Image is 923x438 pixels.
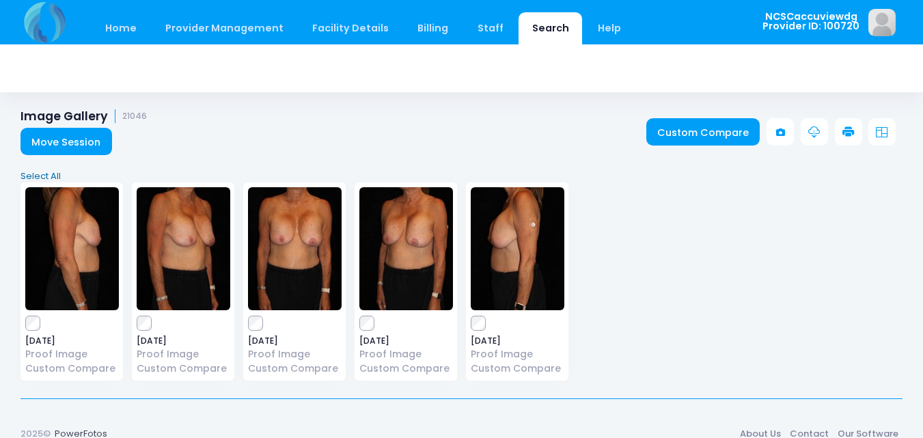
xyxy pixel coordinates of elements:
[299,12,402,44] a: Facility Details
[25,361,119,376] a: Custom Compare
[868,9,896,36] img: image
[20,109,147,124] h1: Image Gallery
[137,337,230,345] span: [DATE]
[359,347,453,361] a: Proof Image
[519,12,582,44] a: Search
[471,187,564,310] img: image
[16,169,907,183] a: Select All
[152,12,297,44] a: Provider Management
[585,12,635,44] a: Help
[248,361,342,376] a: Custom Compare
[122,111,147,122] small: 21046
[137,187,230,310] img: image
[25,347,119,361] a: Proof Image
[25,187,119,310] img: image
[359,361,453,376] a: Custom Compare
[248,337,342,345] span: [DATE]
[404,12,462,44] a: Billing
[92,12,150,44] a: Home
[471,337,564,345] span: [DATE]
[646,118,760,146] a: Custom Compare
[471,347,564,361] a: Proof Image
[359,337,453,345] span: [DATE]
[464,12,516,44] a: Staff
[248,347,342,361] a: Proof Image
[248,187,342,310] img: image
[471,361,564,376] a: Custom Compare
[137,347,230,361] a: Proof Image
[25,337,119,345] span: [DATE]
[20,128,112,155] a: Move Session
[359,187,453,310] img: image
[762,12,859,31] span: NCSCaccuviewdg Provider ID: 100720
[137,361,230,376] a: Custom Compare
